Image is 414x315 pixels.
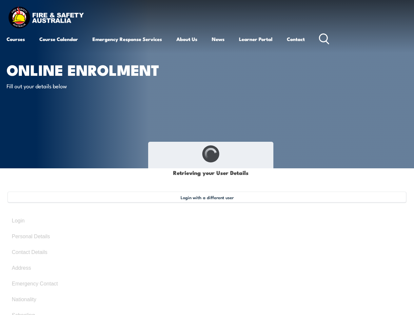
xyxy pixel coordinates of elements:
[7,82,126,90] p: Fill out your details below
[287,31,305,47] a: Contact
[212,31,225,47] a: News
[92,31,162,47] a: Emergency Response Services
[152,166,270,179] h1: Retrieving your User Details
[7,63,168,76] h1: Online Enrolment
[239,31,272,47] a: Learner Portal
[7,31,25,47] a: Courses
[176,31,197,47] a: About Us
[181,195,234,200] span: Login with a different user
[39,31,78,47] a: Course Calendar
